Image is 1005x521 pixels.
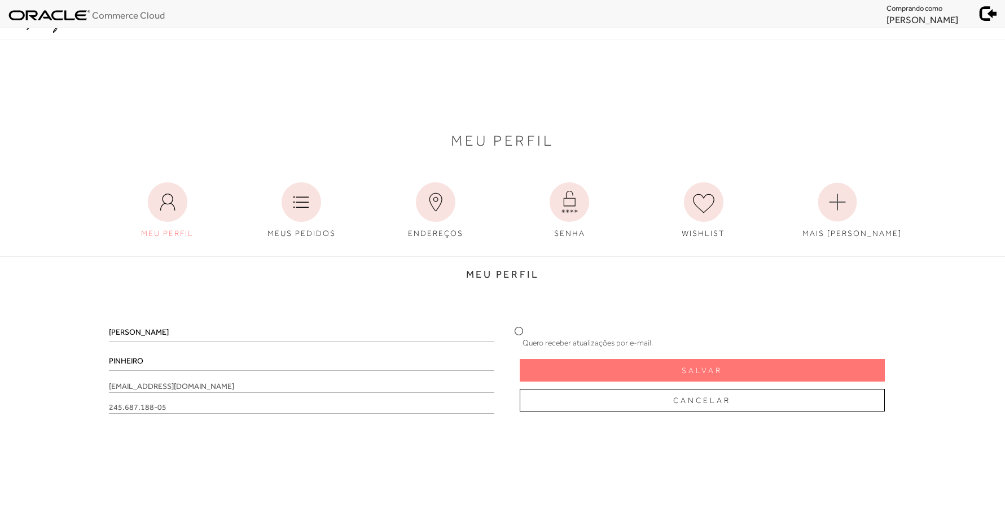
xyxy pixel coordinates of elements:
[408,229,463,238] span: ENDEREÇOS
[109,352,494,371] input: Sobrenome
[802,229,902,238] span: MAIS [PERSON_NAME]
[109,401,494,414] span: 245.687.188-05
[660,177,747,245] a: WISHLIST
[392,177,479,245] a: ENDEREÇOS
[109,323,494,342] input: Nome
[523,338,653,347] span: Quero receber atualizações por e-mail.
[109,380,494,393] span: [EMAIL_ADDRESS][DOMAIN_NAME]
[520,389,885,411] button: Cancelar
[92,10,165,21] span: Commerce Cloud
[258,177,345,245] a: MEUS PEDIDOS
[124,177,211,245] a: MEU PERFIL
[673,395,731,406] span: Cancelar
[794,177,881,245] a: MAIS [PERSON_NAME]
[141,229,194,238] span: MEU PERFIL
[682,365,722,376] span: Salvar
[526,177,613,245] a: SENHA
[886,14,958,25] span: [PERSON_NAME]
[554,229,585,238] span: SENHA
[682,229,725,238] span: WISHLIST
[520,359,885,382] button: Salvar
[8,10,90,21] img: oracle_logo.svg
[451,135,554,147] span: Meu Perfil
[886,4,942,12] span: Comprando como
[267,229,336,238] span: MEUS PEDIDOS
